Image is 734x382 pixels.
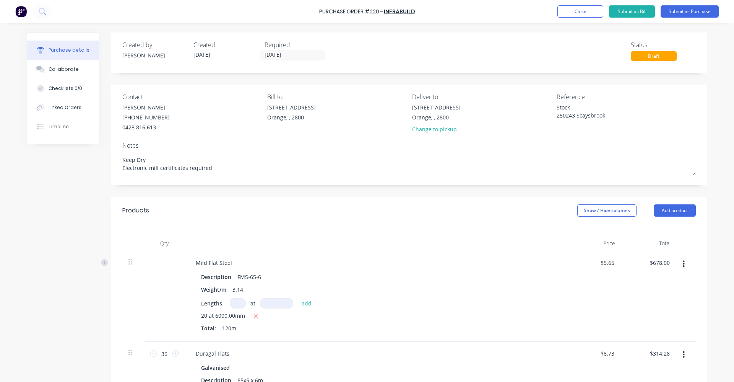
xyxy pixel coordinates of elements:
[412,103,461,111] div: [STREET_ADDRESS]
[577,204,637,217] button: Show / Hide columns
[267,113,316,121] div: Orange, , 2800
[298,299,316,308] button: add
[621,236,677,251] div: Total
[265,40,330,49] div: Required
[122,141,696,150] div: Notes
[190,257,238,268] div: Mild Flat Steel
[49,47,89,54] div: Purchase details
[661,5,719,18] button: Submit as Purchase
[201,299,222,307] span: Lengths
[122,51,187,59] div: [PERSON_NAME]
[201,362,233,373] div: Galvanised
[250,299,255,307] div: at
[384,8,415,15] a: Infrabuild
[27,98,99,117] button: Linked Orders
[557,103,652,121] textarea: Stock 250243 Scaysbrook
[412,92,551,101] div: Deliver to
[557,5,603,18] button: Close
[49,123,69,130] div: Timeline
[566,236,621,251] div: Price
[557,92,696,101] div: Reference
[412,113,461,121] div: Orange, , 2800
[27,117,99,136] button: Timeline
[49,104,81,111] div: Linked Orders
[49,66,79,73] div: Collaborate
[654,204,696,217] button: Add product
[201,312,245,321] span: 20 at 6000.00mm
[49,85,82,92] div: Checklists 0/0
[609,5,655,18] button: Submit as Bill
[27,60,99,79] button: Collaborate
[222,324,236,332] span: 120m
[319,8,383,16] div: Purchase Order #220 -
[122,92,261,101] div: Contact
[198,284,229,295] div: Weight/m
[229,284,246,295] div: 3.14
[27,41,99,60] button: Purchase details
[145,236,183,251] div: Qty
[193,40,258,49] div: Created
[631,40,696,49] div: Status
[122,113,170,121] div: [PHONE_NUMBER]
[234,271,264,282] div: FMS-65-6
[122,206,149,215] div: Products
[122,123,170,131] div: 0428 816 613
[15,6,27,17] img: Factory
[412,125,461,133] div: Change to pickup
[27,79,99,98] button: Checklists 0/0
[198,271,234,282] div: Description
[122,152,696,176] textarea: Keep Dry Electronic mill certificates required
[122,40,187,49] div: Created by
[631,51,677,61] div: Draft
[267,92,406,101] div: Bill to
[190,348,235,359] div: Duragal Flats
[122,103,170,111] div: [PERSON_NAME]
[267,103,316,111] div: [STREET_ADDRESS]
[201,324,216,332] span: Total:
